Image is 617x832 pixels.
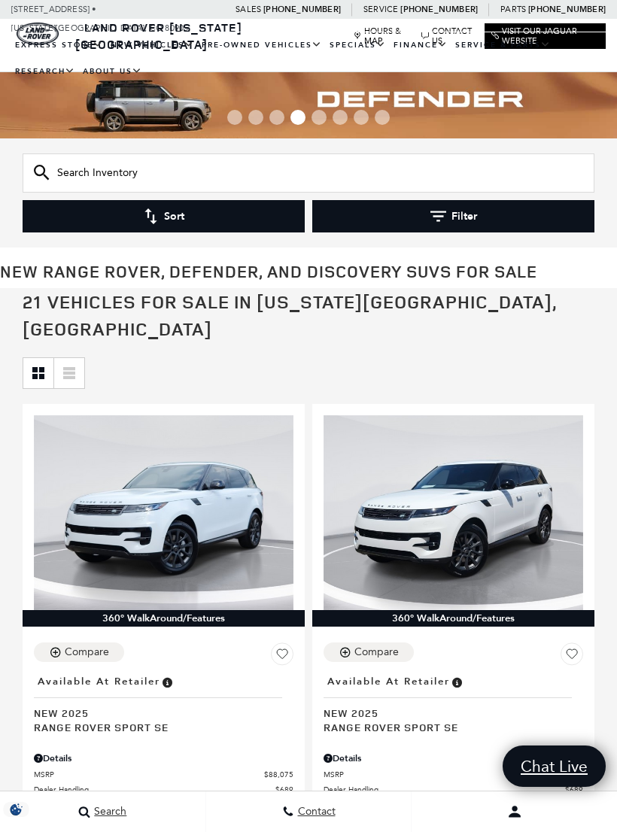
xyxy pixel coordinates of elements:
[312,610,594,627] div: 360° WalkAround/Features
[400,4,478,15] a: [PHONE_NUMBER]
[354,645,399,659] div: Compare
[333,110,348,125] span: Go to slide 6
[11,32,606,85] nav: Main Navigation
[421,26,477,46] a: Contact Us
[324,415,583,610] img: 2025 LAND ROVER Range Rover Sport SE
[248,110,263,125] span: Go to slide 2
[528,4,606,15] a: [PHONE_NUMBER]
[269,110,284,125] span: Go to slide 3
[75,20,242,53] a: Land Rover [US_STATE][GEOGRAPHIC_DATA]
[450,673,464,690] span: Vehicle is in stock and ready for immediate delivery. Due to demand, availability is subject to c...
[160,673,174,690] span: Vehicle is in stock and ready for immediate delivery. Due to demand, availability is subject to c...
[354,26,414,46] a: Hours & Map
[11,32,107,59] a: EXPRESS STORE
[23,610,305,627] div: 360° WalkAround/Features
[324,706,572,720] span: New 2025
[326,32,390,59] a: Specials
[390,32,451,59] a: Finance
[271,642,293,671] button: Save Vehicle
[451,32,555,59] a: Service & Parts
[327,673,450,690] span: Available at Retailer
[23,290,557,341] span: 21 Vehicles for Sale in [US_STATE][GEOGRAPHIC_DATA], [GEOGRAPHIC_DATA]
[23,200,305,232] button: Sort
[198,32,326,59] a: Pre-Owned Vehicles
[324,784,583,795] a: Dealer Handling $689
[107,32,198,59] a: New Vehicles
[513,756,595,776] span: Chat Live
[375,110,390,125] span: Go to slide 8
[312,200,594,232] button: Filter
[561,642,583,671] button: Save Vehicle
[264,769,293,780] span: $88,075
[90,806,126,818] span: Search
[34,720,282,734] span: Range Rover Sport SE
[34,784,275,795] span: Dealer Handling
[17,23,59,45] img: Land Rover
[34,769,264,780] span: MSRP
[565,784,583,795] span: $689
[23,358,53,388] a: Grid View
[312,110,327,125] span: Go to slide 5
[324,752,583,765] div: Pricing Details - Range Rover Sport SE
[503,745,606,787] a: Chat Live
[65,645,109,659] div: Compare
[354,110,369,125] span: Go to slide 7
[227,110,242,125] span: Go to slide 1
[11,59,79,85] a: Research
[17,23,59,45] a: land-rover
[79,59,146,85] a: About Us
[324,784,565,795] span: Dealer Handling
[290,110,305,125] span: Go to slide 4
[34,671,293,734] a: Available at RetailerNew 2025Range Rover Sport SE
[34,769,293,780] a: MSRP $88,075
[34,706,282,720] span: New 2025
[34,784,293,795] a: Dealer Handling $689
[34,642,124,662] button: Compare Vehicle
[324,720,572,734] span: Range Rover Sport SE
[294,806,336,818] span: Contact
[324,671,583,734] a: Available at RetailerNew 2025Range Rover Sport SE
[263,4,341,15] a: [PHONE_NUMBER]
[491,26,599,46] a: Visit Our Jaguar Website
[34,752,293,765] div: Pricing Details - Range Rover Sport SE
[38,673,160,690] span: Available at Retailer
[324,642,414,662] button: Compare Vehicle
[23,153,594,193] input: Search Inventory
[412,793,617,830] button: Open user profile menu
[324,769,583,780] a: MSRP $88,075
[11,5,188,33] a: [STREET_ADDRESS] • [US_STATE][GEOGRAPHIC_DATA], CO 80905
[34,415,293,610] img: 2025 LAND ROVER Range Rover Sport SE
[275,784,293,795] span: $689
[324,769,554,780] span: MSRP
